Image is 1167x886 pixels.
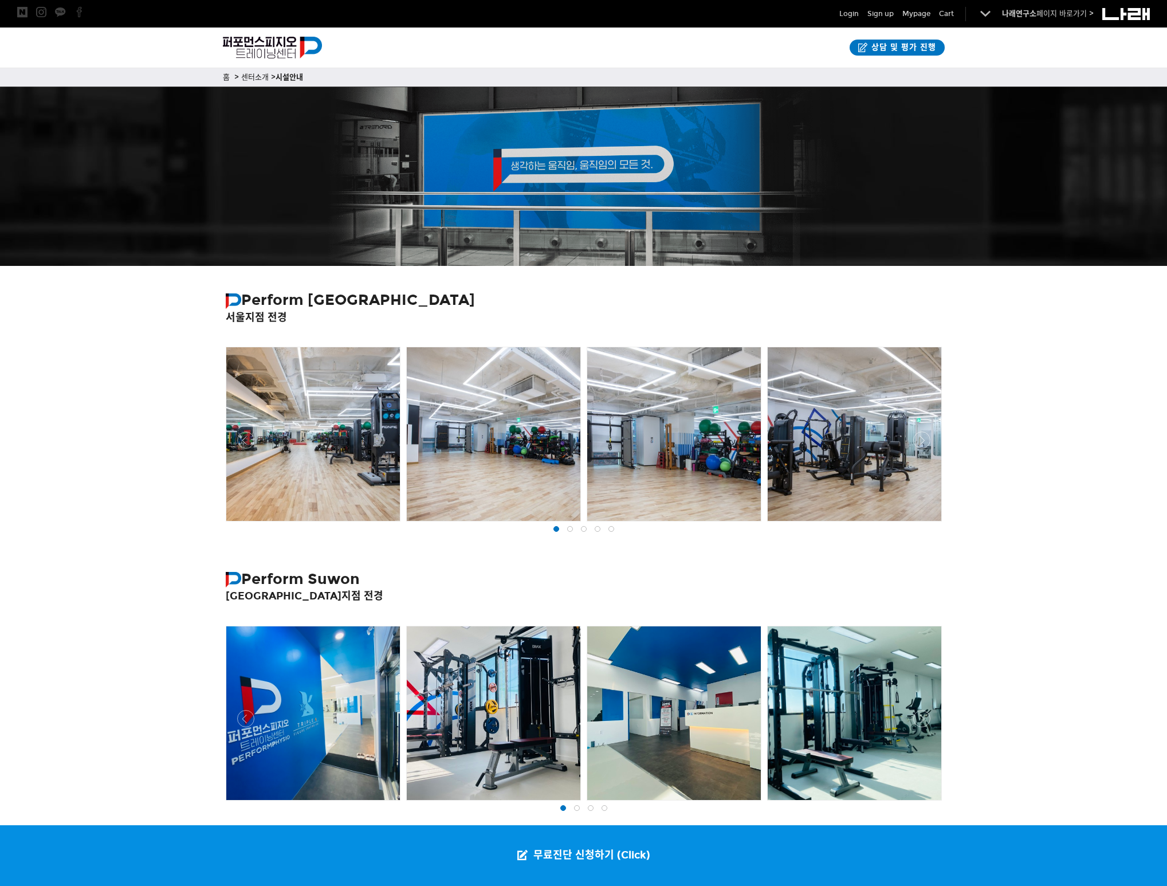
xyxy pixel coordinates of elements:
[223,71,945,84] p: 홈 > 센터소개 >
[867,8,894,19] a: Sign up
[226,570,360,588] strong: Perform Suwon
[1002,9,1094,18] a: 나래연구소페이지 바로가기 >
[226,311,287,324] strong: 서울지점 전경
[902,8,930,19] a: Mypage
[226,590,383,602] strong: [GEOGRAPHIC_DATA]지점 전경
[939,8,954,19] a: Cart
[276,73,303,82] strong: 시설안내
[850,40,945,56] a: 상담 및 평가 진행
[226,293,241,309] img: 퍼포먼스피지오 심볼 로고
[1002,9,1036,18] strong: 나래연구소
[226,291,475,309] strong: Perform [GEOGRAPHIC_DATA]
[839,8,859,19] a: Login
[506,825,662,886] a: 무료진단 신청하기 (Click)
[226,572,241,587] img: 퍼포먼스피지오 심볼 로고
[868,42,936,53] span: 상담 및 평가 진행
